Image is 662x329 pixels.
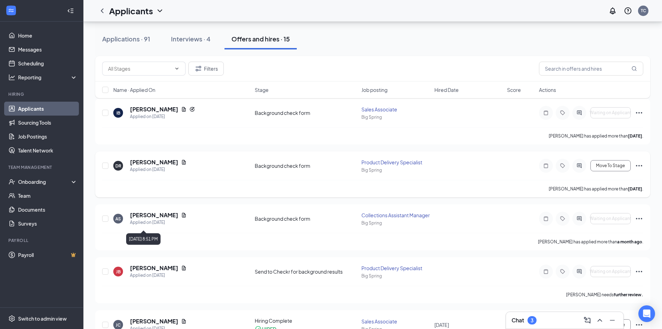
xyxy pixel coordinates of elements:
div: Team Management [8,164,76,170]
svg: Tag [558,163,567,169]
svg: ChevronDown [156,7,164,15]
div: Applied on [DATE] [130,219,187,226]
div: AS [115,216,121,222]
div: Background check form [255,109,358,116]
svg: ActiveChat [575,163,583,169]
a: Sourcing Tools [18,116,77,130]
div: Big Spring [361,114,430,120]
div: Collections Assistant Manager [361,212,430,219]
a: Applicants [18,102,77,116]
a: Team [18,189,77,203]
div: Hiring [8,91,76,97]
div: Interviews · 4 [171,34,211,43]
div: Applied on [DATE] [130,272,187,279]
div: Sales Associate [361,106,430,113]
span: Actions [539,86,556,93]
a: Scheduling [18,56,77,70]
a: PayrollCrown [18,248,77,262]
a: Job Postings [18,130,77,143]
div: TC [641,8,646,14]
b: a month ago [617,239,642,244]
svg: Tag [558,269,567,274]
svg: Ellipses [635,109,643,117]
div: JC [116,322,121,328]
h3: Chat [512,316,524,324]
div: DR [115,163,121,169]
h5: [PERSON_NAME] [130,105,178,113]
div: Big Spring [361,167,430,173]
svg: Minimize [608,316,616,324]
svg: Collapse [67,7,74,14]
a: Surveys [18,217,77,230]
svg: Filter [194,64,203,73]
div: Offers and hires · 15 [231,34,290,43]
svg: Notifications [608,7,617,15]
svg: Ellipses [635,162,643,170]
div: Applied on [DATE] [130,113,195,120]
svg: Tag [558,216,567,221]
div: Sales Associate [361,318,430,325]
svg: Ellipses [635,267,643,276]
svg: Note [542,110,550,116]
div: Open Intercom Messenger [638,305,655,322]
div: Applied on [DATE] [130,166,187,173]
svg: ChevronLeft [98,7,106,15]
div: Payroll [8,237,76,243]
svg: Document [181,212,187,218]
span: Hired Date [434,86,459,93]
div: IB [116,110,120,116]
svg: Document [181,107,187,112]
h5: [PERSON_NAME] [130,158,178,166]
div: [DATE] 8:51 PM [126,233,161,245]
svg: ActiveChat [575,216,583,221]
h5: [PERSON_NAME] [130,264,178,272]
button: Move To Stage [590,160,631,171]
svg: Document [181,159,187,165]
a: Messages [18,42,77,56]
span: Waiting on Applicant [590,216,631,221]
span: [DATE] [434,322,449,328]
input: Search in offers and hires [539,62,643,76]
p: [PERSON_NAME] has applied more than . [549,186,643,192]
a: Home [18,29,77,42]
div: Applications · 91 [102,34,150,43]
div: Reporting [18,74,78,81]
b: [DATE] [628,133,642,139]
span: Score [507,86,521,93]
div: JB [116,269,121,275]
span: Job posting [361,86,387,93]
span: Move To Stage [596,163,625,168]
p: [PERSON_NAME] has applied more than . [538,239,643,245]
svg: Reapply [189,107,195,112]
div: Background check form [255,215,358,222]
span: Waiting on Applicant [590,110,631,115]
input: All Stages [108,65,171,72]
h1: Applicants [109,5,153,17]
div: Hiring Complete [255,317,358,324]
p: [PERSON_NAME] has applied more than . [549,133,643,139]
div: Send to Checkr for background results [255,268,358,275]
svg: MagnifyingGlass [631,66,637,71]
svg: WorkstreamLogo [8,7,15,14]
svg: Analysis [8,74,15,81]
button: ChevronUp [594,315,605,326]
b: further review. [614,292,643,297]
div: Product Delivery Specialist [361,159,430,166]
div: Onboarding [18,178,72,185]
div: Switch to admin view [18,315,67,322]
button: Waiting on Applicant [590,213,631,224]
button: Minimize [607,315,618,326]
h5: [PERSON_NAME] [130,318,178,325]
span: Waiting on Applicant [590,269,631,274]
svg: Settings [8,315,15,322]
a: Documents [18,203,77,217]
svg: Ellipses [635,214,643,223]
div: 3 [531,318,533,323]
button: ComposeMessage [582,315,593,326]
svg: ActiveChat [575,110,583,116]
svg: ActiveChat [575,269,583,274]
a: Talent Network [18,143,77,157]
svg: Document [181,265,187,271]
svg: ComposeMessage [583,316,591,324]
